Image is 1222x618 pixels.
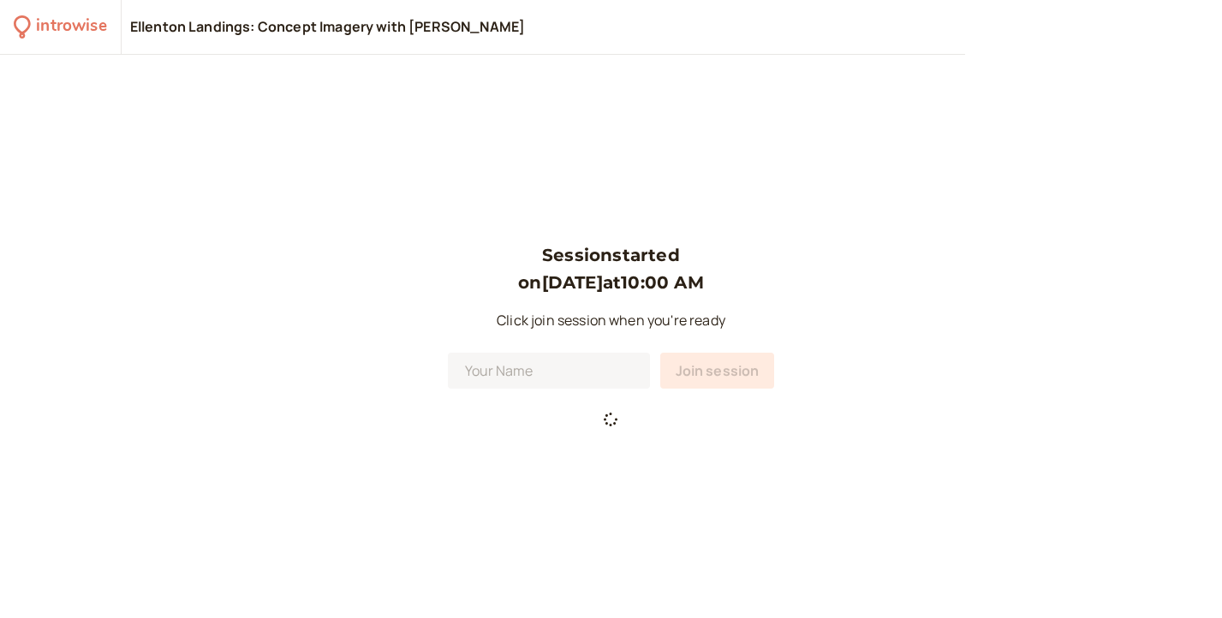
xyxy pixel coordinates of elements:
[130,18,525,37] div: Ellenton Landings: Concept Imagery with [PERSON_NAME]
[660,353,775,389] button: Join session
[448,353,650,389] input: Your Name
[448,241,775,297] h3: Session started on [DATE] at 10:00 AM
[676,361,760,380] span: Join session
[448,310,775,332] p: Click join session when you're ready
[36,14,106,40] div: introwise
